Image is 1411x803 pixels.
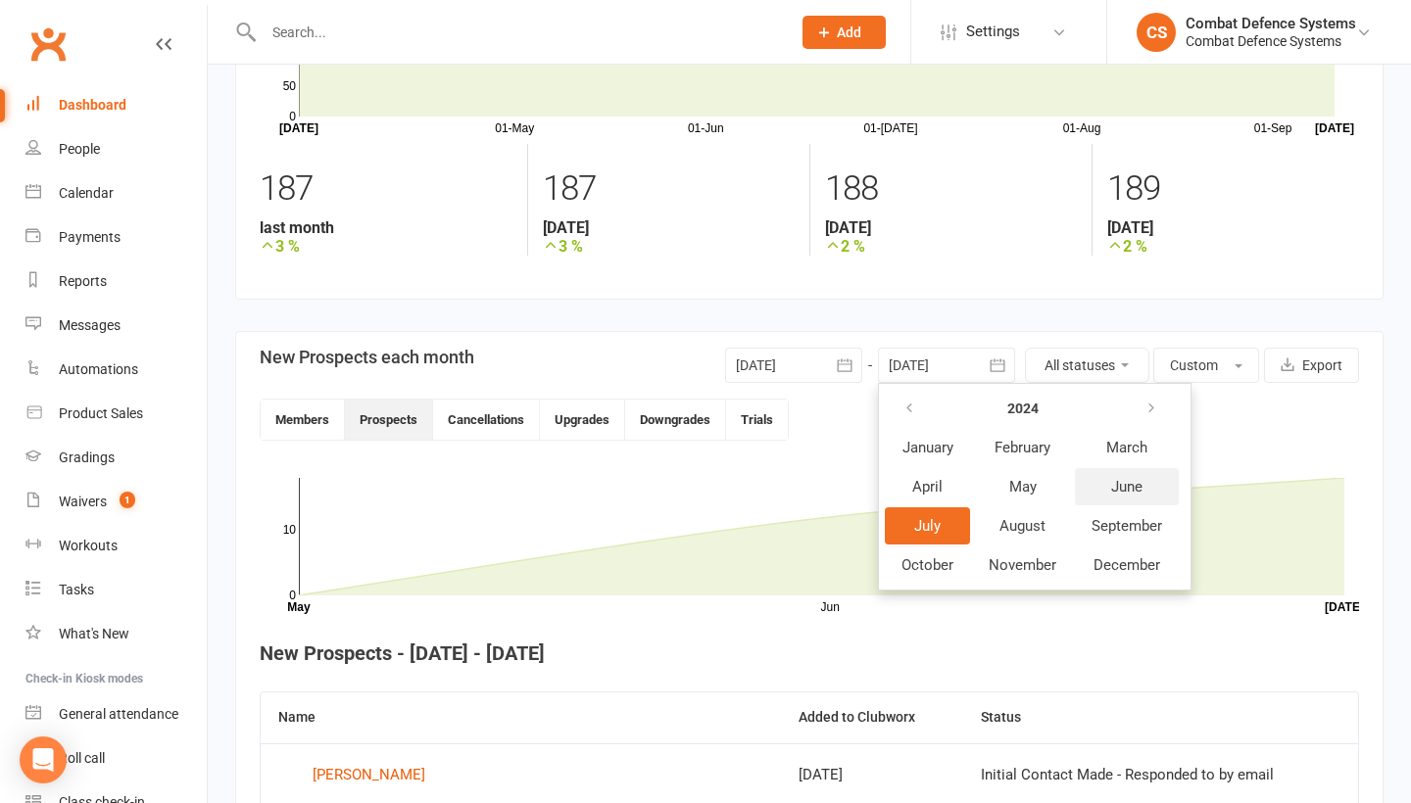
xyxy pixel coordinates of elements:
[1111,478,1143,496] span: June
[433,400,540,440] button: Cancellations
[543,160,795,218] div: 187
[543,237,795,256] strong: 3 %
[1107,237,1359,256] strong: 2 %
[781,692,963,742] th: Added to Clubworx
[726,400,788,440] button: Trials
[995,439,1050,456] span: February
[1094,556,1160,574] span: December
[25,260,207,304] a: Reports
[59,449,115,465] div: Gradings
[25,612,207,656] a: What's New
[25,348,207,392] a: Automations
[261,400,345,440] button: Members
[912,478,943,496] span: April
[1264,348,1359,383] button: Export
[24,20,73,69] a: Clubworx
[1075,507,1179,544] button: September
[543,218,795,237] strong: [DATE]
[25,480,207,524] a: Waivers 1
[25,304,207,348] a: Messages
[59,273,107,289] div: Reports
[1075,429,1179,466] button: March
[260,160,512,218] div: 187
[59,317,121,333] div: Messages
[260,642,1359,664] h4: New Prospects - [DATE] - [DATE]
[1107,160,1359,218] div: 189
[59,405,143,421] div: Product Sales
[1092,517,1162,535] span: September
[25,568,207,612] a: Tasks
[901,556,953,574] span: October
[1025,348,1149,383] button: All statuses
[1007,401,1039,416] strong: 2024
[59,141,100,157] div: People
[25,436,207,480] a: Gradings
[972,507,1073,544] button: August
[25,127,207,171] a: People
[837,24,861,40] span: Add
[999,517,1046,535] span: August
[1075,546,1179,584] button: December
[25,692,207,736] a: General attendance kiosk mode
[972,546,1073,584] button: November
[59,706,178,722] div: General attendance
[260,348,474,367] h3: New Prospects each month
[59,229,121,245] div: Payments
[25,392,207,436] a: Product Sales
[313,760,425,789] div: [PERSON_NAME]
[902,439,953,456] span: January
[1106,439,1147,456] span: March
[25,83,207,127] a: Dashboard
[885,546,970,584] button: October
[972,468,1073,505] button: May
[59,361,138,377] div: Automations
[825,237,1077,256] strong: 2 %
[59,626,129,641] div: What's New
[261,692,781,742] th: Name
[345,400,433,440] button: Prospects
[989,556,1056,574] span: November
[540,400,625,440] button: Upgrades
[825,160,1077,218] div: 188
[20,736,67,783] div: Open Intercom Messenger
[59,97,126,113] div: Dashboard
[1153,348,1259,383] button: Custom
[885,507,970,544] button: July
[260,218,512,237] strong: last month
[1107,218,1359,237] strong: [DATE]
[1170,357,1218,373] span: Custom
[260,237,512,256] strong: 3 %
[972,429,1073,466] button: February
[1009,478,1037,496] span: May
[25,171,207,215] a: Calendar
[625,400,726,440] button: Downgrades
[966,10,1020,54] span: Settings
[278,760,763,789] a: [PERSON_NAME]
[885,429,970,466] button: January
[1075,468,1179,505] button: June
[59,185,114,201] div: Calendar
[59,538,118,553] div: Workouts
[59,582,94,597] div: Tasks
[120,492,135,508] span: 1
[25,524,207,568] a: Workouts
[59,750,105,766] div: Roll call
[25,736,207,780] a: Roll call
[25,215,207,260] a: Payments
[1186,15,1356,32] div: Combat Defence Systems
[1186,32,1356,50] div: Combat Defence Systems
[59,494,107,509] div: Waivers
[885,468,970,505] button: April
[914,517,941,535] span: July
[1137,13,1176,52] div: CS
[803,16,886,49] button: Add
[825,218,1077,237] strong: [DATE]
[963,692,1358,742] th: Status
[258,19,777,46] input: Search...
